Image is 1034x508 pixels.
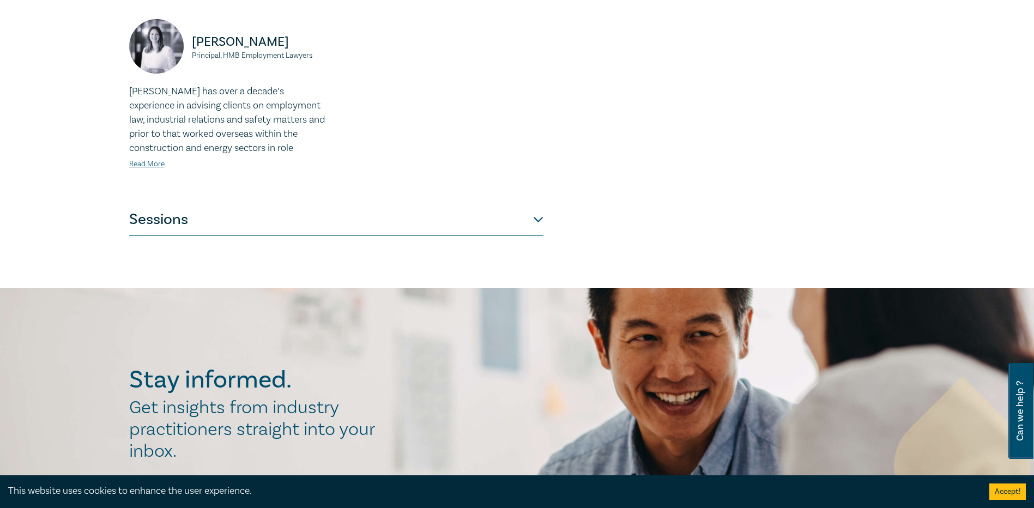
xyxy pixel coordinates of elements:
[129,19,184,74] img: https://s3.ap-southeast-2.amazonaws.com/leo-cussen-store-production-content/Contacts/Joanna%20Ban...
[989,483,1026,500] button: Accept cookies
[129,366,386,394] h2: Stay informed.
[192,52,330,59] small: Principal, HMB Employment Lawyers
[129,203,543,236] button: Sessions
[8,484,973,498] div: This website uses cookies to enhance the user experience.
[129,159,165,169] a: Read More
[129,84,330,155] p: [PERSON_NAME] has over a decade’s experience in advising clients on employment law, industrial re...
[1015,370,1025,452] span: Can we help ?
[192,33,330,51] p: [PERSON_NAME]
[129,397,386,462] h2: Get insights from industry practitioners straight into your inbox.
